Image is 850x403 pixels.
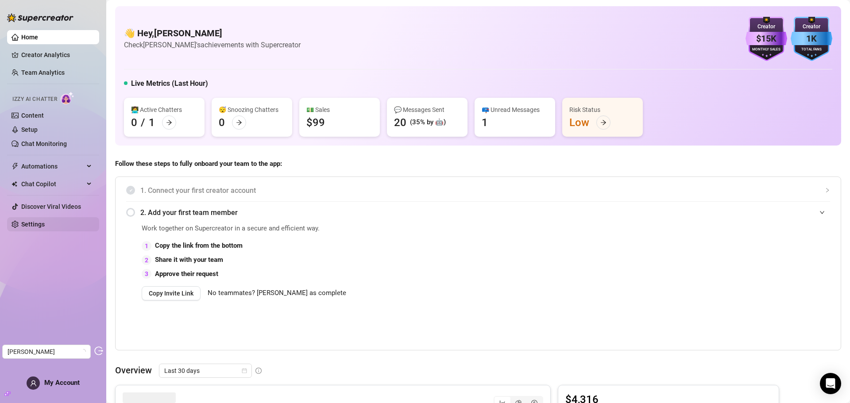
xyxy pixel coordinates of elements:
span: loading [80,348,87,355]
div: Creator [746,23,787,31]
a: Discover Viral Videos [21,203,81,210]
div: Monthly Sales [746,47,787,53]
div: 2. Add your first team member [126,202,830,223]
div: (35% by 🤖) [410,117,446,128]
span: Chat Copilot [21,177,84,191]
h5: Live Metrics (Last Hour) [131,78,208,89]
div: 20 [394,115,406,130]
article: Overview [115,364,152,377]
span: logout [94,346,103,355]
a: Creator Analytics [21,48,92,62]
div: 👩‍💻 Active Chatters [131,105,197,115]
span: Copy Invite Link [149,290,193,297]
span: expanded [819,210,825,215]
span: Last 30 days [164,364,247,377]
span: Automations [21,159,84,173]
div: 1 [142,241,151,251]
div: Open Intercom Messenger [820,373,841,394]
span: My Account [44,379,80,387]
a: Chat Monitoring [21,140,67,147]
div: $15K [746,32,787,46]
iframe: Adding Team Members [653,223,830,337]
a: Content [21,112,44,119]
div: 💬 Messages Sent [394,105,460,115]
div: 2 [142,255,151,265]
button: Copy Invite Link [142,286,201,300]
img: logo-BBDzfeDw.svg [7,13,73,22]
div: 1. Connect your first creator account [126,180,830,201]
img: AI Chatter [61,92,74,104]
div: 💵 Sales [306,105,373,115]
span: Nina [8,345,85,358]
div: 3 [142,269,151,279]
span: 1. Connect your first creator account [140,185,830,196]
a: Setup [21,126,38,133]
span: thunderbolt [12,163,19,170]
span: build [4,391,11,397]
span: user [30,380,37,387]
div: Total Fans [791,47,832,53]
img: purple-badge-B9DA21FR.svg [746,17,787,61]
div: 0 [131,115,137,130]
div: Creator [791,23,832,31]
div: 😴 Snoozing Chatters [219,105,285,115]
a: Settings [21,221,45,228]
span: 2. Add your first team member [140,207,830,218]
div: Risk Status [569,105,636,115]
a: Team Analytics [21,69,65,76]
span: arrow-right [236,119,242,126]
strong: Share it with your team [155,256,223,264]
div: 0 [219,115,225,130]
span: info-circle [255,368,262,374]
article: Check [PERSON_NAME]'s achievements with Supercreator [124,39,301,50]
h4: 👋 Hey, [PERSON_NAME] [124,27,301,39]
div: 1 [482,115,488,130]
span: Izzy AI Chatter [12,95,57,104]
strong: Follow these steps to fully onboard your team to the app: [115,160,282,168]
div: 1K [791,32,832,46]
div: 📪 Unread Messages [482,105,548,115]
img: blue-badge-DgoSNQY1.svg [791,17,832,61]
span: arrow-right [166,119,172,126]
span: Work together on Supercreator in a secure and efficient way. [142,223,631,234]
span: collapsed [825,188,830,193]
a: Home [21,34,38,41]
strong: Copy the link from the bottom [155,242,243,249]
div: $99 [306,115,325,130]
span: arrow-right [600,119,607,126]
span: No teammates? [PERSON_NAME] as complete [208,288,346,299]
strong: Approve their request [155,270,218,278]
span: calendar [242,368,247,373]
div: 1 [149,115,155,130]
img: Chat Copilot [12,181,17,187]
